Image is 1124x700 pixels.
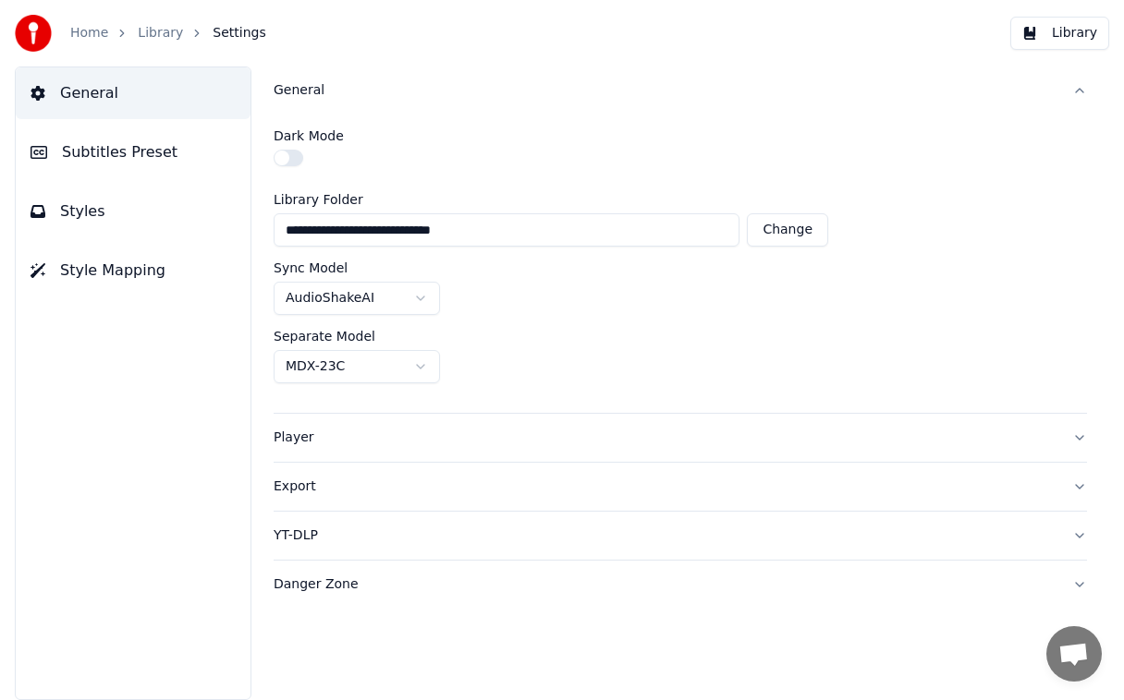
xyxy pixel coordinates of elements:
[274,561,1087,609] button: Danger Zone
[16,186,250,237] button: Styles
[274,66,1087,115] button: General
[60,82,118,104] span: General
[16,67,250,119] button: General
[274,330,375,343] label: Separate Model
[274,463,1087,511] button: Export
[274,575,1057,594] div: Danger Zone
[213,24,265,42] span: Settings
[70,24,108,42] a: Home
[274,428,1057,447] div: Player
[274,512,1087,560] button: YT-DLP
[1046,626,1102,682] a: Open chat
[60,200,105,223] span: Styles
[274,193,828,206] label: Library Folder
[16,245,250,296] button: Style Mapping
[274,414,1087,462] button: Player
[274,129,344,142] label: Dark Mode
[70,24,266,42] nav: breadcrumb
[16,127,250,178] button: Subtitles Preset
[274,261,348,274] label: Sync Model
[60,259,165,282] span: Style Mapping
[15,15,52,52] img: youka
[274,526,1057,545] div: YT-DLP
[274,81,1057,100] div: General
[274,477,1057,496] div: Export
[138,24,183,42] a: Library
[274,115,1087,413] div: General
[1010,17,1109,50] button: Library
[62,141,177,163] span: Subtitles Preset
[747,213,828,247] button: Change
